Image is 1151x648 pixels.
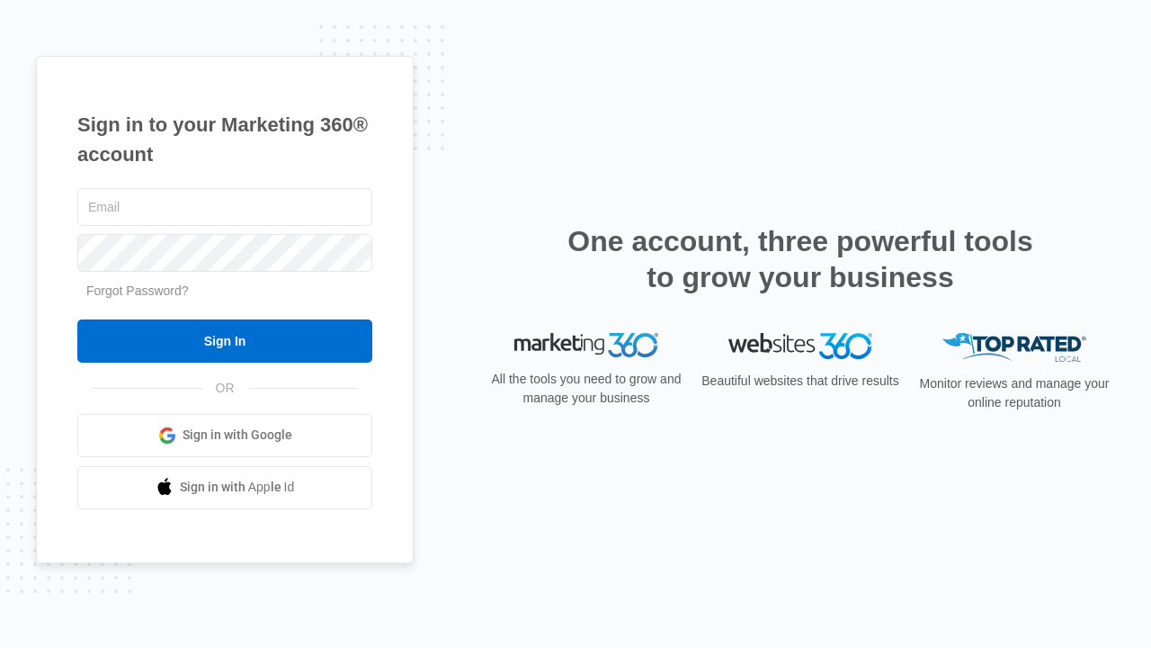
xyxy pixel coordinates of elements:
[77,466,372,509] a: Sign in with Apple Id
[77,414,372,457] a: Sign in with Google
[180,478,295,497] span: Sign in with Apple Id
[700,372,901,391] p: Beautiful websites that drive results
[77,188,372,226] input: Email
[77,110,372,169] h1: Sign in to your Marketing 360® account
[86,283,189,298] a: Forgot Password?
[203,379,247,398] span: OR
[514,333,658,358] img: Marketing 360
[486,370,687,408] p: All the tools you need to grow and manage your business
[728,333,872,359] img: Websites 360
[183,426,292,445] span: Sign in with Google
[942,333,1086,363] img: Top Rated Local
[914,374,1115,412] p: Monitor reviews and manage your online reputation
[562,223,1039,295] h2: One account, three powerful tools to grow your business
[77,319,372,363] input: Sign In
